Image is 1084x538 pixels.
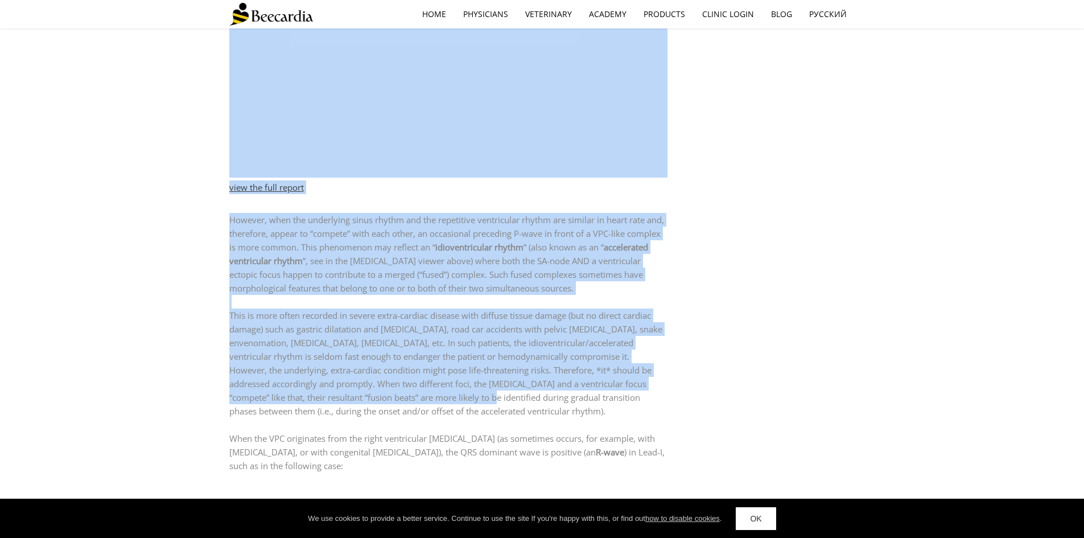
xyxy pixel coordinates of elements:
a: how to disable cookies [645,514,720,523]
a: home [414,1,455,27]
span: R-wave [596,446,624,458]
a: Physicians [455,1,517,27]
p: When the VPC originates from the right ventricular [MEDICAL_DATA] (as sometimes occurs, for examp... [229,432,667,473]
div: We use cookies to provide a better service. Continue to use the site If you're happy with this, o... [308,513,722,524]
a: OK [736,507,776,530]
p: However, when the underlying sinus rhythm and the repetitive ventricular rhythm are similar in he... [229,213,667,295]
a: view the full report [229,182,304,193]
a: Veterinary [517,1,580,27]
a: Blog [762,1,801,27]
a: Русский [801,1,855,27]
a: Academy [580,1,635,27]
a: Clinic Login [694,1,762,27]
span: idioventricular rhythm [435,241,524,253]
img: Beecardia [229,3,313,26]
p: This is more often recorded in severe extra-cardiac disease with diffuse tissue damage (but no di... [229,309,667,418]
a: Products [635,1,694,27]
span: accelerated ventricular rhythm [229,241,648,266]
